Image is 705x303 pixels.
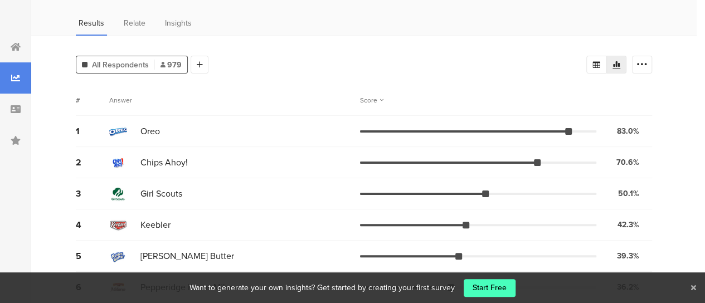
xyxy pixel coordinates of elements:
span: All Respondents [92,59,149,71]
span: 979 [161,59,182,71]
div: Get started by creating your first survey [317,282,455,294]
div: # [76,95,109,105]
img: d3718dnoaommpf.cloudfront.net%2Fitem%2F0f65eae9510b88f7e09a.png [109,247,127,265]
span: Chips Ahoy! [140,156,188,169]
div: 3 [76,187,109,200]
div: Score [360,95,383,105]
div: 1 [76,125,109,138]
div: 2 [76,156,109,169]
div: 50.1% [618,188,639,199]
div: Want to generate your own insights? [189,282,315,294]
span: Relate [124,17,145,29]
img: d3718dnoaommpf.cloudfront.net%2Fitem%2F571a8ca9efdaba4c21cb.png [109,154,127,172]
span: Insights [165,17,192,29]
span: Results [79,17,104,29]
img: d3718dnoaommpf.cloudfront.net%2Fitem%2Fcfe2c53c15f76e35c9a2.png [109,123,127,140]
span: Keebler [140,218,171,231]
div: 39.3% [617,250,639,262]
div: 83.0% [617,125,639,137]
img: d3718dnoaommpf.cloudfront.net%2Fitem%2Fe736b4131a7164c4d684.png [109,185,127,203]
div: Answer [109,95,132,105]
img: d3718dnoaommpf.cloudfront.net%2Fitem%2F319f4f954548daa56044.png [109,216,127,234]
span: Oreo [140,125,160,138]
div: 5 [76,250,109,262]
span: [PERSON_NAME] Butter [140,250,234,262]
div: 70.6% [616,157,639,168]
div: 4 [76,218,109,231]
span: Girl Scouts [140,187,182,200]
a: Start Free [464,279,516,297]
div: 42.3% [618,219,639,231]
